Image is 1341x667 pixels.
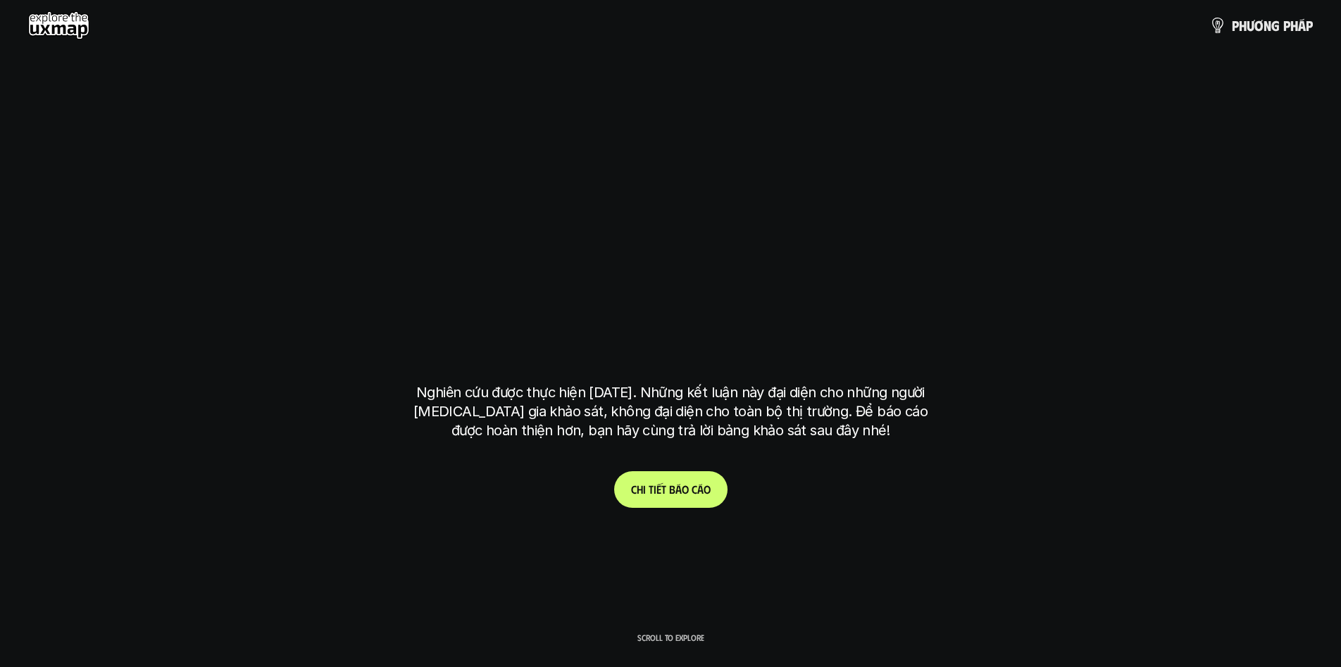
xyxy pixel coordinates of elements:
[1264,18,1271,33] span: n
[1306,18,1313,33] span: p
[637,632,704,642] p: Scroll to explore
[704,482,711,496] span: o
[1247,18,1254,33] span: ư
[420,310,922,369] h1: tại [GEOGRAPHIC_DATA]
[692,482,697,496] span: c
[675,482,682,496] span: á
[1283,18,1290,33] span: p
[1271,18,1280,33] span: g
[1239,18,1247,33] span: h
[1232,18,1239,33] span: p
[1290,18,1298,33] span: h
[649,482,654,496] span: t
[413,199,928,258] h1: phạm vi công việc của
[654,482,656,496] span: i
[614,471,728,508] a: Chitiếtbáocáo
[406,383,935,440] p: Nghiên cứu được thực hiện [DATE]. Những kết luận này đại diện cho những người [MEDICAL_DATA] gia ...
[622,163,729,180] h6: Kết quả nghiên cứu
[631,482,637,496] span: C
[697,482,704,496] span: á
[656,482,661,496] span: ế
[1298,18,1306,33] span: á
[643,482,646,496] span: i
[637,482,643,496] span: h
[1254,18,1264,33] span: ơ
[661,482,666,496] span: t
[682,482,689,496] span: o
[669,482,675,496] span: b
[1209,11,1313,39] a: phươngpháp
